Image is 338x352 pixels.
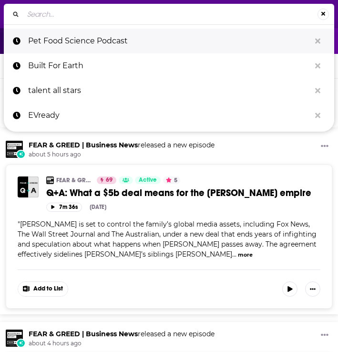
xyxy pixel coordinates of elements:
[18,282,68,296] button: Show More Button
[56,176,91,184] a: FEAR & GREED | Business News
[18,220,317,259] span: [PERSON_NAME] is set to control the family’s global media assets, including Fox News, The Wall St...
[232,250,236,259] span: ...
[4,103,334,128] a: EVready
[46,187,311,199] span: Q+A: What a $5b deal means for the [PERSON_NAME] empire
[46,187,320,199] a: Q+A: What a $5b deal means for the [PERSON_NAME] empire
[29,151,215,159] span: about 5 hours ago
[23,7,318,22] input: Search...
[135,176,161,184] a: Active
[29,330,138,338] a: FEAR & GREED | Business News
[28,53,310,78] p: Built For Earth
[46,176,54,184] img: FEAR & GREED | Business News
[16,150,25,159] div: New Episode
[305,281,320,297] button: Show More Button
[317,141,332,153] button: Show More Button
[106,176,113,185] span: 69
[238,251,253,259] button: more
[139,176,157,185] span: Active
[16,339,25,348] div: New Episode
[28,78,310,103] p: talent all stars
[4,78,334,103] a: talent all stars
[33,285,63,292] span: Add to List
[29,141,138,149] a: FEAR & GREED | Business News
[18,176,39,197] img: Q+A: What a $5b deal means for the Murdoch empire
[90,204,106,210] div: [DATE]
[18,220,317,259] span: "
[97,176,116,184] a: 69
[4,4,334,24] div: Search...
[29,330,215,339] h3: released a new episode
[46,203,82,212] button: 7m 36s
[6,330,23,347] img: FEAR & GREED | Business News
[28,103,310,128] p: EVready
[28,29,310,53] p: Pet Food Science Podcast
[29,141,215,150] h3: released a new episode
[317,330,332,342] button: Show More Button
[6,141,23,158] img: FEAR & GREED | Business News
[29,340,215,348] span: about 4 hours ago
[163,176,180,184] button: 5
[4,53,334,78] a: Built For Earth
[4,29,334,53] a: Pet Food Science Podcast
